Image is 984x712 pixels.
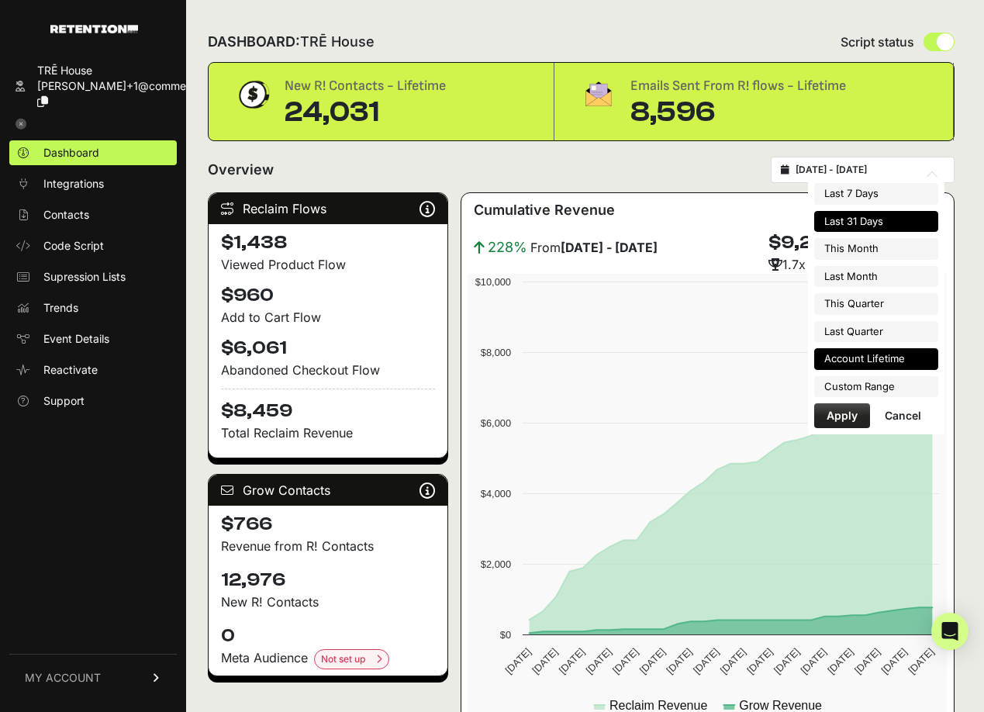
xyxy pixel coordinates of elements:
[9,327,177,351] a: Event Details
[481,347,511,358] text: $8,000
[931,613,968,650] div: Open Intercom Messenger
[50,25,138,33] img: Retention.com
[772,646,802,676] text: [DATE]
[208,31,375,53] h2: DASHBOARD:
[9,654,177,701] a: MY ACCOUNT
[25,670,101,686] span: MY ACCOUNT
[799,646,829,676] text: [DATE]
[474,199,615,221] h3: Cumulative Revenue
[221,230,435,255] h4: $1,438
[475,276,511,288] text: $10,000
[488,237,527,258] span: 228%
[43,331,109,347] span: Event Details
[9,58,177,114] a: TRĒ House [PERSON_NAME]+1@commerc...
[814,211,938,233] li: Last 31 Days
[43,362,98,378] span: Reactivate
[285,75,446,97] div: New R! Contacts - Lifetime
[814,266,938,288] li: Last Month
[852,646,882,676] text: [DATE]
[9,233,177,258] a: Code Script
[43,269,126,285] span: Supression Lists
[221,336,435,361] h4: $6,061
[208,159,274,181] h2: Overview
[584,646,614,676] text: [DATE]
[9,296,177,320] a: Trends
[43,207,89,223] span: Contacts
[637,646,668,676] text: [DATE]
[37,63,205,78] div: TRĒ House
[37,79,205,92] span: [PERSON_NAME]+1@commerc...
[481,558,511,570] text: $2,000
[814,403,870,428] button: Apply
[209,475,447,506] div: Grow Contacts
[209,193,447,224] div: Reclaim Flows
[233,75,272,114] img: dollar-coin-05c43ed7efb7bc0c12610022525b4bbbb207c7efeef5aecc26f025e68dcafac9.png
[609,699,707,712] text: Reclaim Revenue
[814,348,938,370] li: Account Lifetime
[9,358,177,382] a: Reactivate
[9,171,177,196] a: Integrations
[221,512,435,537] h4: $766
[610,646,640,676] text: [DATE]
[768,257,938,272] span: 1.7x ROI in the last 31 days
[872,403,934,428] button: Cancel
[221,568,435,593] h4: 12,976
[9,389,177,413] a: Support
[561,240,658,255] strong: [DATE] - [DATE]
[740,699,823,712] text: Grow Revenue
[221,361,435,379] div: Abandoned Checkout Flow
[665,646,695,676] text: [DATE]
[285,97,446,128] div: 24,031
[43,300,78,316] span: Trends
[530,238,658,257] span: From
[579,75,618,112] img: fa-envelope-19ae18322b30453b285274b1b8af3d052b27d846a4fbe8435d1a52b978f639a2.png
[841,33,914,51] span: Script status
[503,646,533,676] text: [DATE]
[300,33,375,50] span: TRĒ House
[768,230,938,255] h4: $9,225
[557,646,587,676] text: [DATE]
[43,238,104,254] span: Code Script
[221,283,435,308] h4: $960
[500,629,511,641] text: $0
[481,488,511,499] text: $4,000
[221,389,435,423] h4: $8,459
[530,646,560,676] text: [DATE]
[814,321,938,343] li: Last Quarter
[718,646,748,676] text: [DATE]
[221,624,435,648] h4: 0
[221,648,435,669] div: Meta Audience
[43,176,104,192] span: Integrations
[221,593,435,611] p: New R! Contacts
[879,646,910,676] text: [DATE]
[9,140,177,165] a: Dashboard
[481,417,511,429] text: $6,000
[221,255,435,274] div: Viewed Product Flow
[221,308,435,327] div: Add to Cart Flow
[814,293,938,315] li: This Quarter
[814,183,938,205] li: Last 7 Days
[9,202,177,227] a: Contacts
[221,423,435,442] p: Total Reclaim Revenue
[9,264,177,289] a: Supression Lists
[630,97,846,128] div: 8,596
[691,646,721,676] text: [DATE]
[826,646,856,676] text: [DATE]
[43,145,99,161] span: Dashboard
[745,646,775,676] text: [DATE]
[221,537,435,555] p: Revenue from R! Contacts
[43,393,85,409] span: Support
[906,646,937,676] text: [DATE]
[814,376,938,398] li: Custom Range
[630,75,846,97] div: Emails Sent From R! flows - Lifetime
[814,238,938,260] li: This Month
